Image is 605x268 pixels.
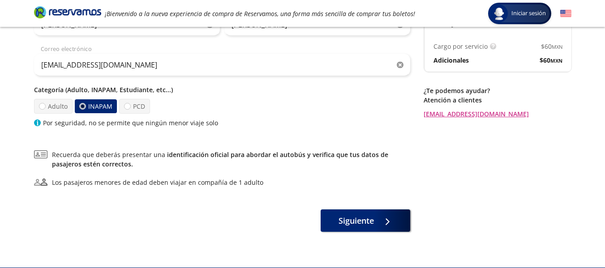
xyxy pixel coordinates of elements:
[424,109,571,119] a: [EMAIL_ADDRESS][DOMAIN_NAME]
[52,150,388,168] a: identificación oficial para abordar el autobús y verifica que tus datos de pasajeros estén correc...
[321,209,410,232] button: Siguiente
[34,85,410,94] p: Categoría (Adulto, INAPAM, Estudiante, etc...)
[433,55,469,65] p: Adicionales
[52,178,263,187] div: Los pasajeros menores de edad deben viajar en compañía de 1 adulto
[52,150,410,169] span: Recuerda que deberás presentar una
[34,5,101,19] i: Brand Logo
[424,95,571,105] p: Atención a clientes
[34,54,410,76] input: Correo electrónico
[560,8,571,19] button: English
[119,99,150,114] label: PCD
[550,57,562,64] small: MXN
[508,9,549,18] span: Iniciar sesión
[43,118,218,128] p: Por seguridad, no se permite que ningún menor viaje solo
[339,215,374,227] span: Siguiente
[73,99,117,113] label: INAPAM
[33,98,73,114] label: Adulto
[433,42,488,51] p: Cargo por servicio
[105,9,415,18] em: ¡Bienvenido a la nueva experiencia de compra de Reservamos, una forma más sencilla de comprar tus...
[424,86,571,95] p: ¿Te podemos ayudar?
[552,43,562,50] small: MXN
[34,5,101,21] a: Brand Logo
[553,216,596,259] iframe: Messagebird Livechat Widget
[540,55,562,65] span: $ 60
[541,42,562,51] span: $ 60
